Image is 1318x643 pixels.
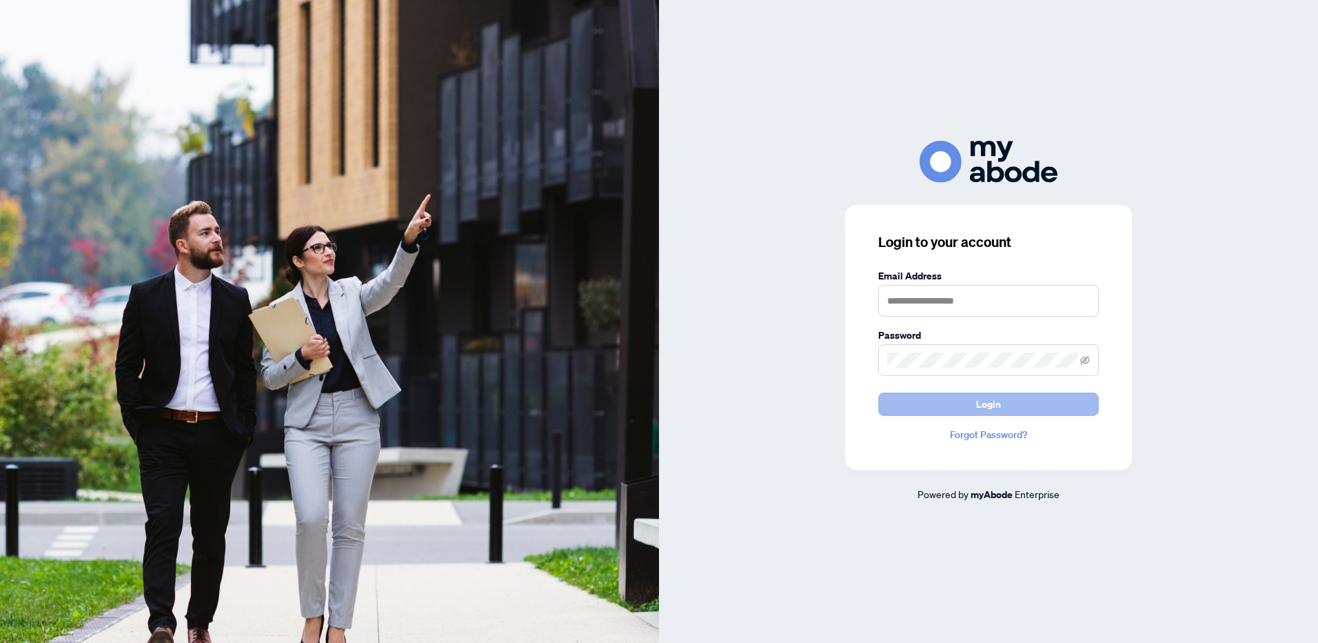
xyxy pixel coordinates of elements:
[878,233,1099,252] h3: Login to your account
[971,487,1013,502] a: myAbode
[1015,488,1060,500] span: Enterprise
[878,268,1099,284] label: Email Address
[1080,355,1090,365] span: eye-invisible
[878,427,1099,442] a: Forgot Password?
[878,328,1099,343] label: Password
[878,393,1099,416] button: Login
[976,393,1001,415] span: Login
[917,488,969,500] span: Powered by
[920,141,1057,183] img: ma-logo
